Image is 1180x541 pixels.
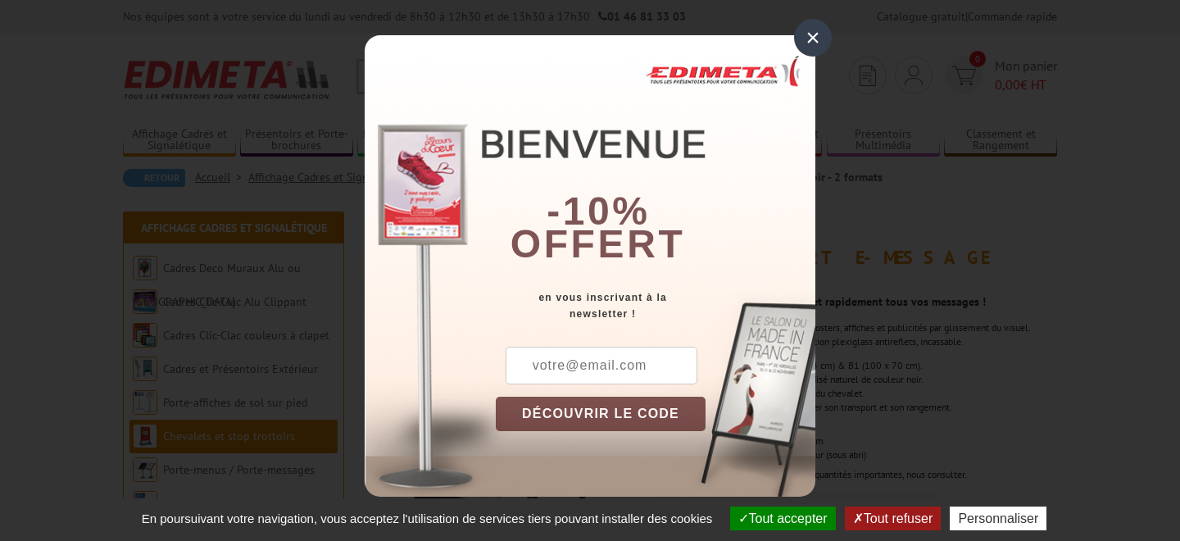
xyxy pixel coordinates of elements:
[794,19,832,57] div: ×
[950,507,1046,530] button: Personnaliser (fenêtre modale)
[496,289,815,322] div: en vous inscrivant à la newsletter !
[730,507,836,530] button: Tout accepter
[496,397,706,431] button: DÉCOUVRIR LE CODE
[845,507,941,530] button: Tout refuser
[134,511,721,525] span: En poursuivant votre navigation, vous acceptez l'utilisation de services tiers pouvant installer ...
[506,347,697,384] input: votre@email.com
[511,222,686,266] font: offert
[547,189,650,233] b: -10%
